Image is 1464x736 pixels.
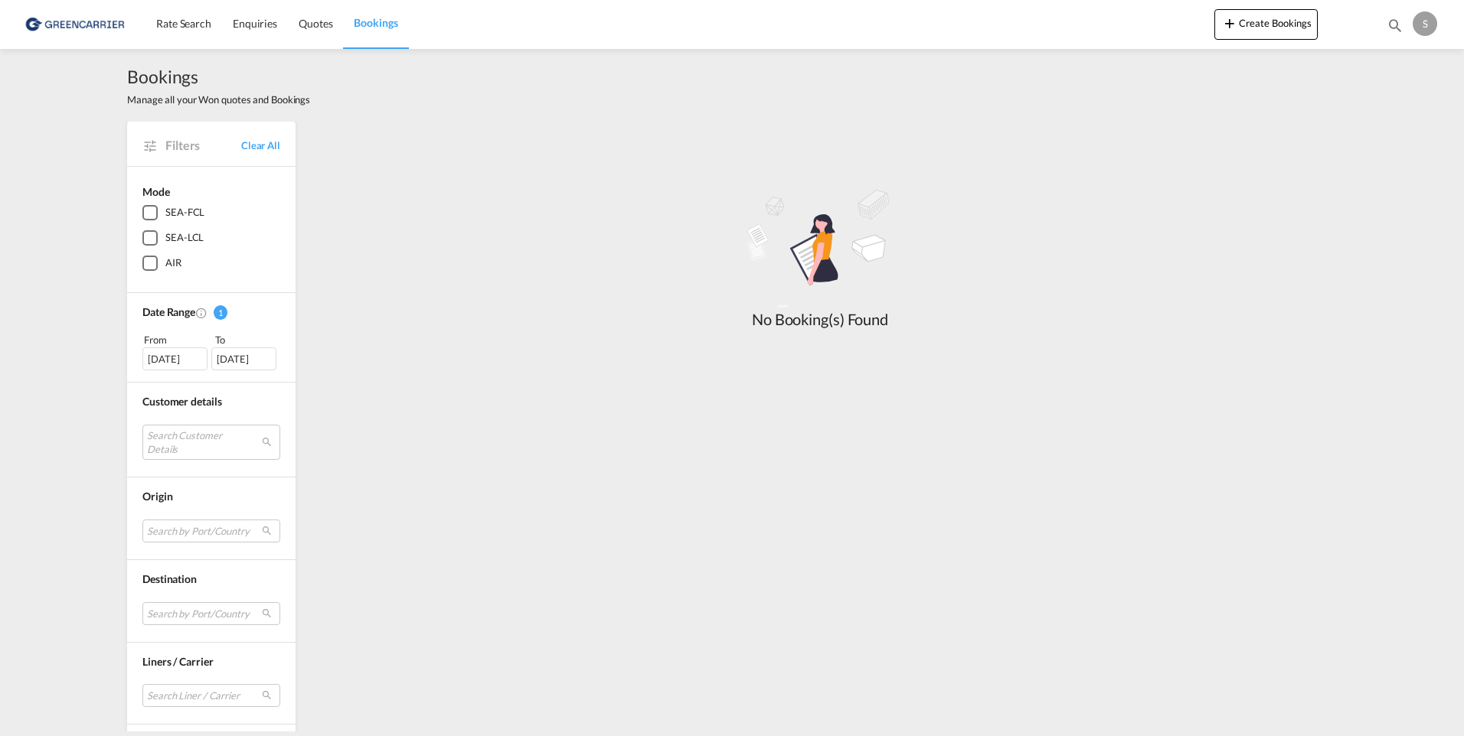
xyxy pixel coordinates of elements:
div: SEA-LCL [165,230,204,246]
div: SEA-FCL [165,205,204,220]
div: Destination [142,572,280,587]
div: [DATE] [142,347,208,370]
span: Bookings [127,64,310,89]
md-icon: assets/icons/custom/empty_shipments.svg [705,182,935,308]
md-icon: icon-plus 400-fg [1221,14,1239,32]
div: From [142,332,210,347]
md-icon: icon-magnify [1387,17,1404,34]
md-icon: Created On [195,307,208,319]
div: Customer details [142,394,280,409]
md-checkbox: SEA-LCL [142,230,280,246]
span: Manage all your Won quotes and Bookings [127,93,310,106]
button: icon-plus 400-fgCreate Bookings [1214,9,1318,40]
span: 1 [214,305,227,320]
span: Date Range [142,305,195,318]
span: From To [DATE][DATE] [142,332,280,370]
md-checkbox: AIR [142,256,280,271]
span: Rate Search [156,17,211,30]
div: Origin [142,489,280,504]
div: [DATE] [211,347,276,370]
a: Clear All [241,138,280,152]
span: Mode [142,185,170,198]
div: S [1413,11,1437,36]
div: No Booking(s) Found [705,308,935,330]
span: Quotes [299,17,332,30]
span: Bookings [354,16,397,29]
md-checkbox: SEA-FCL [142,205,280,220]
span: Origin [142,490,172,503]
div: AIR [165,256,181,271]
span: Filters [165,137,241,154]
span: Liners / Carrier [142,655,213,668]
img: e39c37208afe11efa9cb1d7a6ea7d6f5.png [23,7,126,41]
div: To [214,332,281,347]
div: icon-magnify [1387,17,1404,40]
span: Customer details [142,395,221,408]
span: Destination [142,572,197,585]
span: Enquiries [233,17,277,30]
div: Liners / Carrier [142,654,280,669]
